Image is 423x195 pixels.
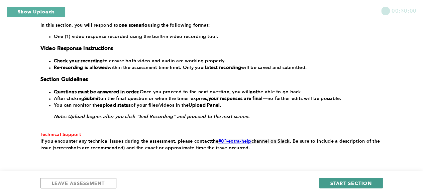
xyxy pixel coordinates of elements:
[251,139,290,144] span: channel on Slack
[40,139,211,144] span: If you encounter any technical issues during the assessment, please contact
[392,7,416,14] span: 00:30:00
[84,96,100,101] strong: Submit
[54,102,380,109] li: You can monitor the of your files/videos in the
[54,114,250,119] em: Note: Upload begins after you click “End Recording” and proceed to the next screen.
[40,178,116,188] button: LEAVE ASSESSMENT
[205,65,241,70] strong: latest recording
[40,23,119,28] span: In this section, you will respond to
[148,23,210,28] span: using the following format:
[250,90,257,94] strong: not
[209,96,263,101] strong: your responses are final
[52,180,105,186] span: LEAVE ASSESSMENT
[100,103,130,108] strong: upload status
[211,139,218,144] span: the
[54,64,380,71] li: within the assessment time limit. Only your will be saved and submitted.
[40,132,81,137] span: Technical Support
[54,89,380,95] li: Once you proceed to the next question, you will be able to go back.
[54,34,218,39] span: One (1) video response recorded using the built-in video recording tool.
[54,90,140,94] strong: Questions must be answered in order.
[330,180,372,186] span: START SECTION
[54,65,108,70] strong: Re-recording is allowed
[40,76,380,83] h3: Section Guidelines
[54,59,103,63] strong: Check your recording
[189,103,221,108] strong: Upload Panel.
[40,45,380,52] h3: Video Response Instructions
[54,58,380,64] li: to ensure both video and audio are working properly.
[7,7,66,17] button: Show Uploads
[40,139,382,150] span: . Be sure to include a description of the issue (screenshots are recommended) and the exact or ap...
[54,95,380,102] li: After clicking on the final question or when the timer expires, —no further edits will be possible.
[119,23,148,28] strong: one scenario
[218,139,251,144] a: #03-extra-help
[319,178,383,188] button: START SECTION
